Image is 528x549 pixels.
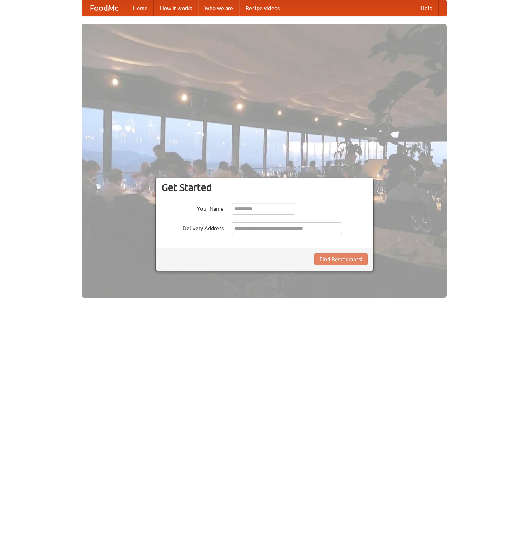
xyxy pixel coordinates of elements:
[127,0,154,16] a: Home
[162,203,224,213] label: Your Name
[314,253,368,265] button: Find Restaurants!
[154,0,198,16] a: How it works
[82,0,127,16] a: FoodMe
[239,0,286,16] a: Recipe videos
[198,0,239,16] a: Who we are
[162,222,224,232] label: Delivery Address
[415,0,439,16] a: Help
[162,182,368,193] h3: Get Started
